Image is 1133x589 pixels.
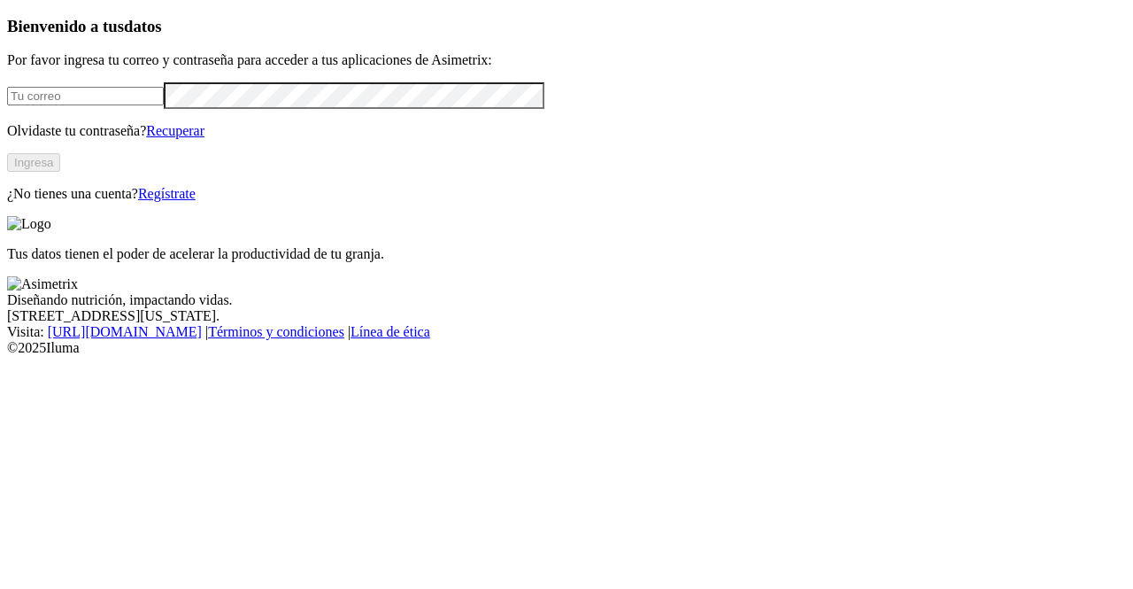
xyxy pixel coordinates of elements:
[7,216,51,232] img: Logo
[7,87,164,105] input: Tu correo
[48,324,202,339] a: [URL][DOMAIN_NAME]
[146,123,204,138] a: Recuperar
[7,340,1126,356] div: © 2025 Iluma
[7,153,60,172] button: Ingresa
[351,324,430,339] a: Línea de ética
[124,17,162,35] span: datos
[7,52,1126,68] p: Por favor ingresa tu correo y contraseña para acceder a tus aplicaciones de Asimetrix:
[7,308,1126,324] div: [STREET_ADDRESS][US_STATE].
[7,292,1126,308] div: Diseñando nutrición, impactando vidas.
[7,17,1126,36] h3: Bienvenido a tus
[7,324,1126,340] div: Visita : | |
[208,324,344,339] a: Términos y condiciones
[7,246,1126,262] p: Tus datos tienen el poder de acelerar la productividad de tu granja.
[138,186,196,201] a: Regístrate
[7,186,1126,202] p: ¿No tienes una cuenta?
[7,276,78,292] img: Asimetrix
[7,123,1126,139] p: Olvidaste tu contraseña?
